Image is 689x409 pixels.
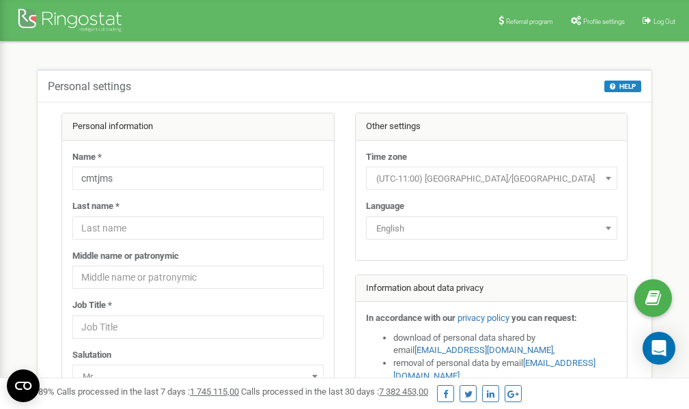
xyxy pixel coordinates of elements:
[356,113,628,141] div: Other settings
[7,369,40,402] button: Open CMP widget
[48,81,131,93] h5: Personal settings
[72,200,119,213] label: Last name *
[604,81,641,92] button: HELP
[583,18,625,25] span: Profile settings
[72,299,112,312] label: Job Title *
[458,313,509,323] a: privacy policy
[72,365,324,388] span: Mr.
[393,332,617,357] li: download of personal data shared by email ,
[72,266,324,289] input: Middle name or patronymic
[414,345,553,355] a: [EMAIL_ADDRESS][DOMAIN_NAME]
[72,216,324,240] input: Last name
[72,250,179,263] label: Middle name or patronymic
[371,169,613,188] span: (UTC-11:00) Pacific/Midway
[366,313,455,323] strong: In accordance with our
[72,151,102,164] label: Name *
[62,113,334,141] div: Personal information
[393,357,617,382] li: removal of personal data by email ,
[366,216,617,240] span: English
[371,219,613,238] span: English
[190,386,239,397] u: 1 745 115,00
[379,386,428,397] u: 7 382 453,00
[57,386,239,397] span: Calls processed in the last 7 days :
[366,200,404,213] label: Language
[77,367,319,386] span: Mr.
[643,332,675,365] div: Open Intercom Messenger
[356,275,628,302] div: Information about data privacy
[366,151,407,164] label: Time zone
[241,386,428,397] span: Calls processed in the last 30 days :
[511,313,577,323] strong: you can request:
[72,349,111,362] label: Salutation
[506,18,553,25] span: Referral program
[72,167,324,190] input: Name
[72,315,324,339] input: Job Title
[366,167,617,190] span: (UTC-11:00) Pacific/Midway
[653,18,675,25] span: Log Out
